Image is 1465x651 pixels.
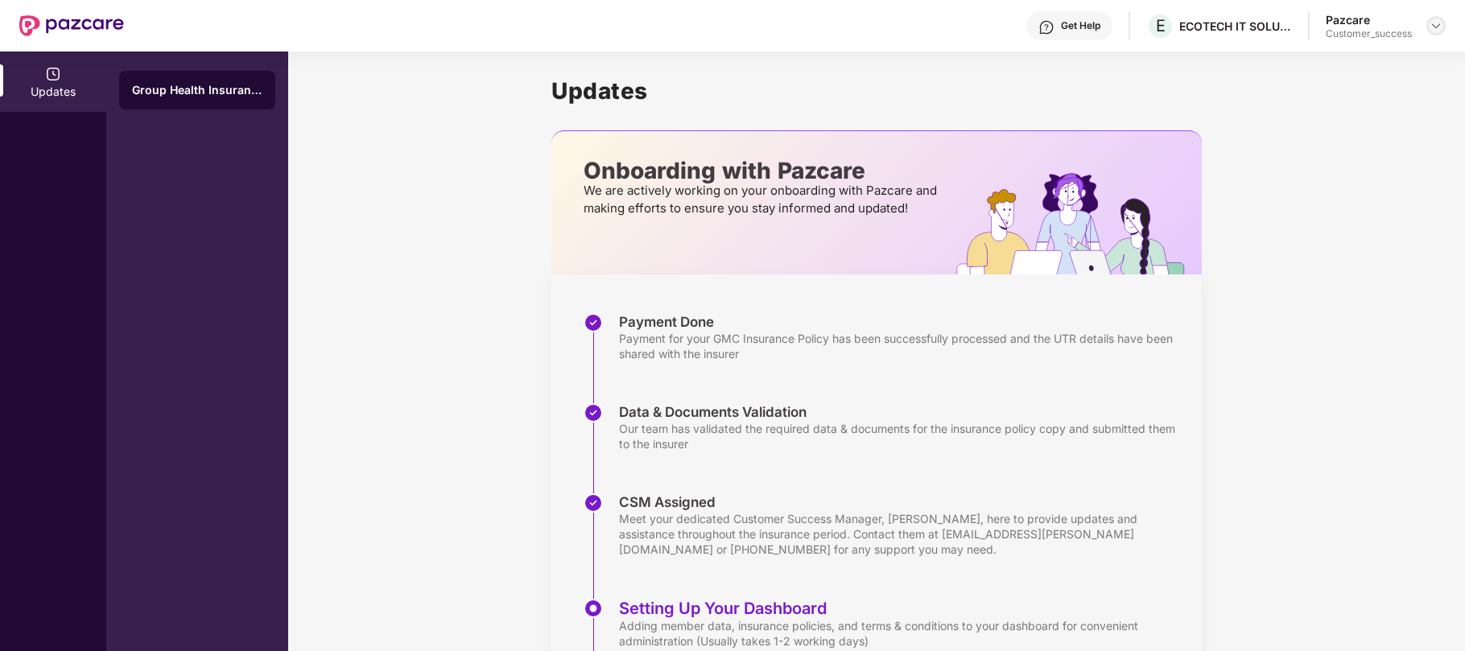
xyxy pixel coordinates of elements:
[1179,19,1292,34] div: ECOTECH IT SOLUTIONS PRIVATE LIMITED
[1038,19,1054,35] img: svg+xml;base64,PHN2ZyBpZD0iSGVscC0zMngzMiIgeG1sbnM9Imh0dHA6Ly93d3cudzMub3JnLzIwMDAvc3ZnIiB3aWR0aD...
[584,182,942,217] p: We are actively working on your onboarding with Pazcare and making efforts to ensure you stay inf...
[1326,27,1412,40] div: Customer_success
[551,77,1202,105] h1: Updates
[584,599,603,618] img: svg+xml;base64,PHN2ZyBpZD0iU3RlcC1BY3RpdmUtMzJ4MzIiIHhtbG5zPSJodHRwOi8vd3d3LnczLm9yZy8yMDAwL3N2Zy...
[1430,19,1442,32] img: svg+xml;base64,PHN2ZyBpZD0iRHJvcGRvd24tMzJ4MzIiIHhtbG5zPSJodHRwOi8vd3d3LnczLm9yZy8yMDAwL3N2ZyIgd2...
[1326,12,1412,27] div: Pazcare
[619,331,1186,361] div: Payment for your GMC Insurance Policy has been successfully processed and the UTR details have be...
[1156,16,1166,35] span: E
[619,618,1186,649] div: Adding member data, insurance policies, and terms & conditions to your dashboard for convenient a...
[584,163,942,178] p: Onboarding with Pazcare
[619,403,1186,421] div: Data & Documents Validation
[132,82,262,98] div: Group Health Insurance
[584,403,603,422] img: svg+xml;base64,PHN2ZyBpZD0iU3RlcC1Eb25lLTMyeDMyIiB4bWxucz0iaHR0cDovL3d3dy53My5vcmcvMjAwMC9zdmciIH...
[584,493,603,513] img: svg+xml;base64,PHN2ZyBpZD0iU3RlcC1Eb25lLTMyeDMyIiB4bWxucz0iaHR0cDovL3d3dy53My5vcmcvMjAwMC9zdmciIH...
[1061,19,1100,32] div: Get Help
[956,173,1202,274] img: hrOnboarding
[619,493,1186,511] div: CSM Assigned
[584,313,603,332] img: svg+xml;base64,PHN2ZyBpZD0iU3RlcC1Eb25lLTMyeDMyIiB4bWxucz0iaHR0cDovL3d3dy53My5vcmcvMjAwMC9zdmciIH...
[619,511,1186,557] div: Meet your dedicated Customer Success Manager, [PERSON_NAME], here to provide updates and assistan...
[619,599,1186,618] div: Setting Up Your Dashboard
[19,15,124,36] img: New Pazcare Logo
[619,421,1186,451] div: Our team has validated the required data & documents for the insurance policy copy and submitted ...
[619,313,1186,331] div: Payment Done
[45,66,61,82] img: svg+xml;base64,PHN2ZyBpZD0iVXBkYXRlZCIgeG1sbnM9Imh0dHA6Ly93d3cudzMub3JnLzIwMDAvc3ZnIiB3aWR0aD0iMj...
